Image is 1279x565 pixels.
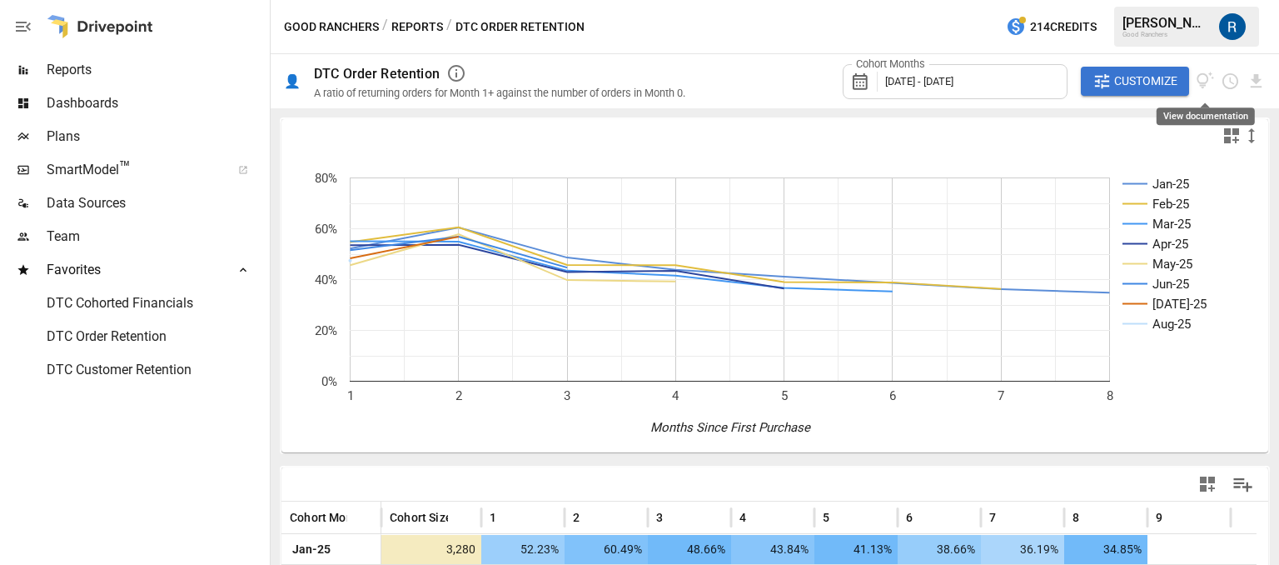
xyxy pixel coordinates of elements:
[315,171,337,186] text: 80%
[119,157,131,178] span: ™
[1247,72,1266,91] button: Download report
[999,12,1103,42] button: 214Credits
[290,535,372,564] span: Jan-25
[748,506,771,529] button: Sort
[664,506,688,529] button: Sort
[314,87,685,99] div: A ratio of returning orders for Month 1+ against the number of orders in Month 0.
[446,17,452,37] div: /
[498,506,521,529] button: Sort
[998,388,1004,403] text: 7
[906,509,913,526] span: 6
[1081,67,1189,97] button: Customize
[490,535,561,564] span: 52.23%
[1030,17,1097,37] span: 214 Credits
[284,17,379,37] button: Good Ranchers
[47,193,266,213] span: Data Sources
[314,66,440,82] div: DTC Order Retention
[382,17,388,37] div: /
[564,388,570,403] text: 3
[390,509,452,526] span: Cohort Size
[739,535,811,564] span: 43.84%
[1157,107,1255,125] div: View documentation
[1219,13,1246,40] img: Roman Romero
[490,509,496,526] span: 1
[781,388,788,403] text: 5
[1152,197,1189,212] text: Feb-25
[1122,31,1209,38] div: Good Ranchers
[1221,72,1240,91] button: Schedule report
[1107,388,1113,403] text: 8
[1196,67,1215,97] button: View documentation
[47,160,220,180] span: SmartModel
[1081,506,1104,529] button: Sort
[831,506,854,529] button: Sort
[1114,71,1177,92] span: Customize
[989,535,1061,564] span: 36.19%
[349,506,372,529] button: Sort
[47,327,266,347] span: DTC Order Retention
[672,388,679,403] text: 4
[315,272,337,287] text: 40%
[1156,509,1162,526] span: 9
[581,506,605,529] button: Sort
[315,323,337,338] text: 20%
[455,388,462,403] text: 2
[1152,237,1188,252] text: Apr-25
[47,60,266,80] span: Reports
[321,374,337,389] text: 0%
[281,152,1257,452] svg: A chart.
[284,73,301,89] div: 👤
[573,509,580,526] span: 2
[450,506,473,529] button: Sort
[1224,466,1262,503] button: Manage Columns
[1209,3,1256,50] button: Roman Romero
[656,535,728,564] span: 48.66%
[47,127,266,147] span: Plans
[989,509,996,526] span: 7
[823,535,894,564] span: 41.13%
[1152,297,1207,312] text: [DATE]-25
[290,509,364,526] span: Cohort Month
[852,57,929,72] label: Cohort Months
[1072,509,1079,526] span: 8
[315,222,337,237] text: 60%
[1164,506,1187,529] button: Sort
[47,293,266,313] span: DTC Cohorted Financials
[914,506,938,529] button: Sort
[390,535,478,564] span: 3,280
[823,509,829,526] span: 5
[47,260,220,280] span: Favorites
[1152,317,1191,332] text: Aug-25
[1152,257,1192,272] text: May-25
[1152,177,1189,192] text: Jan-25
[906,535,978,564] span: 38.66%
[656,509,663,526] span: 3
[650,420,811,435] text: Months Since First Purchase
[47,360,266,380] span: DTC Customer Retention
[391,17,443,37] button: Reports
[1072,535,1144,564] span: 34.85%
[47,227,266,247] span: Team
[347,388,354,403] text: 1
[1152,277,1189,292] text: Jun-25
[889,388,896,403] text: 6
[47,93,266,113] span: Dashboards
[1152,217,1191,232] text: Mar-25
[739,509,746,526] span: 4
[998,506,1021,529] button: Sort
[1122,15,1209,31] div: [PERSON_NAME]
[885,75,953,87] span: [DATE] - [DATE]
[573,535,644,564] span: 60.49%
